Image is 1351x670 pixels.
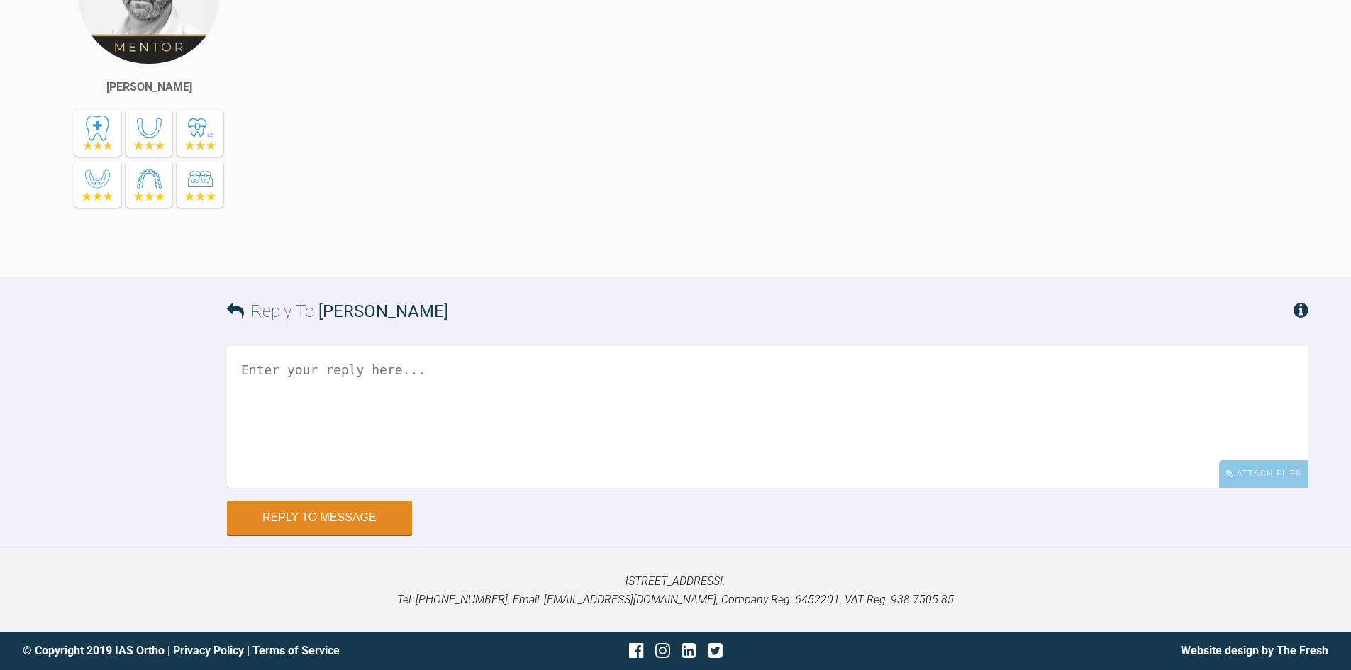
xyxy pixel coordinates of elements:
[173,644,244,657] a: Privacy Policy
[106,78,192,96] div: [PERSON_NAME]
[318,301,448,321] span: [PERSON_NAME]
[23,572,1328,608] p: [STREET_ADDRESS]. Tel: [PHONE_NUMBER], Email: [EMAIL_ADDRESS][DOMAIN_NAME], Company Reg: 6452201,...
[1219,460,1308,488] div: Attach Files
[1181,644,1328,657] a: Website design by The Fresh
[252,644,340,657] a: Terms of Service
[23,642,458,660] div: © Copyright 2019 IAS Ortho | |
[227,298,448,325] h3: Reply To
[227,501,412,535] button: Reply to Message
